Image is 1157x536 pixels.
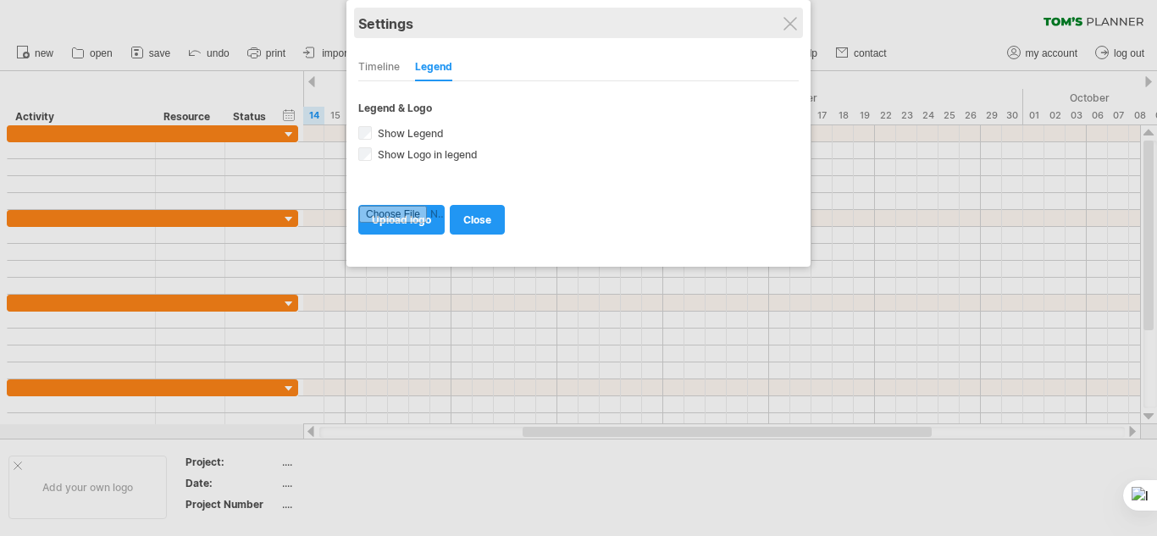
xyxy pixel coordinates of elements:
a: close [450,205,505,235]
div: Settings [358,8,799,38]
span: close [463,213,491,226]
div: Legend [415,54,452,81]
span: upload logo [372,213,431,226]
a: upload logo [358,205,445,235]
span: Show Logo in legend [374,148,478,161]
span: Show Legend [374,127,444,140]
div: Legend & Logo [358,102,799,114]
div: Timeline [358,54,400,81]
